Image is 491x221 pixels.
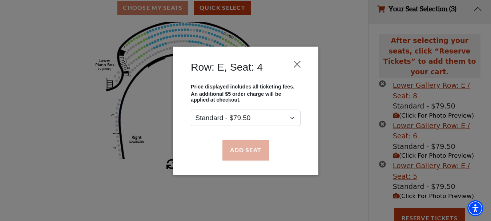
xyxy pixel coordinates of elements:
[290,57,304,71] button: Close
[467,200,483,216] div: Accessibility Menu
[191,61,263,73] h4: Row: E, Seat: 4
[222,140,269,160] button: Add Seat
[191,91,301,103] p: An additional $5 order charge will be applied at checkout.
[191,83,301,89] p: Price displayed includes all ticketing fees.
